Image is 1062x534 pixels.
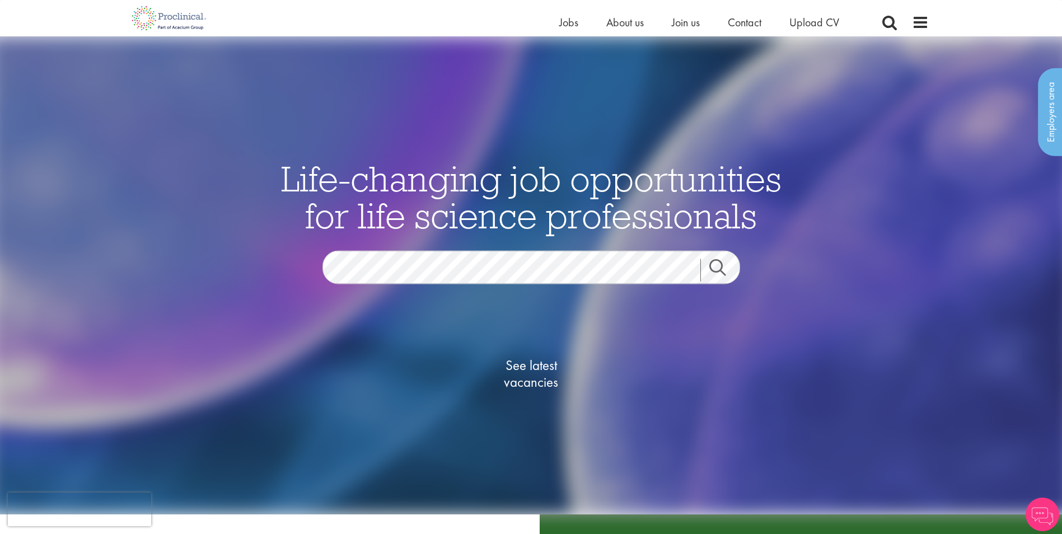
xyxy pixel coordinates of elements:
iframe: reCAPTCHA [8,493,151,526]
span: See latest vacancies [475,357,587,390]
a: About us [606,15,644,30]
a: Job search submit button [700,259,748,281]
a: Upload CV [789,15,839,30]
a: Contact [728,15,761,30]
a: See latestvacancies [475,312,587,435]
span: Life-changing job opportunities for life science professionals [281,156,782,237]
a: Jobs [559,15,578,30]
img: Chatbot [1026,498,1059,531]
a: Join us [672,15,700,30]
